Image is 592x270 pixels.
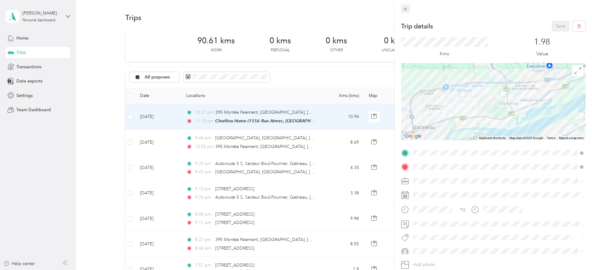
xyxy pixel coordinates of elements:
[403,132,423,140] a: Open this area in Google Maps (opens a new window)
[411,260,586,269] button: Add photo
[479,136,506,140] button: Keyboard shortcuts
[440,50,449,58] p: Kms
[547,136,555,140] a: Terms (opens in new tab)
[401,22,433,31] p: Trip details
[557,235,592,270] iframe: Everlance-gr Chat Button Frame
[403,132,423,140] img: Google
[559,136,584,140] a: Report a map error
[460,207,466,213] div: TO
[536,50,548,58] p: Value
[509,136,543,140] span: Map data ©2025 Google
[534,37,550,47] p: 1.98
